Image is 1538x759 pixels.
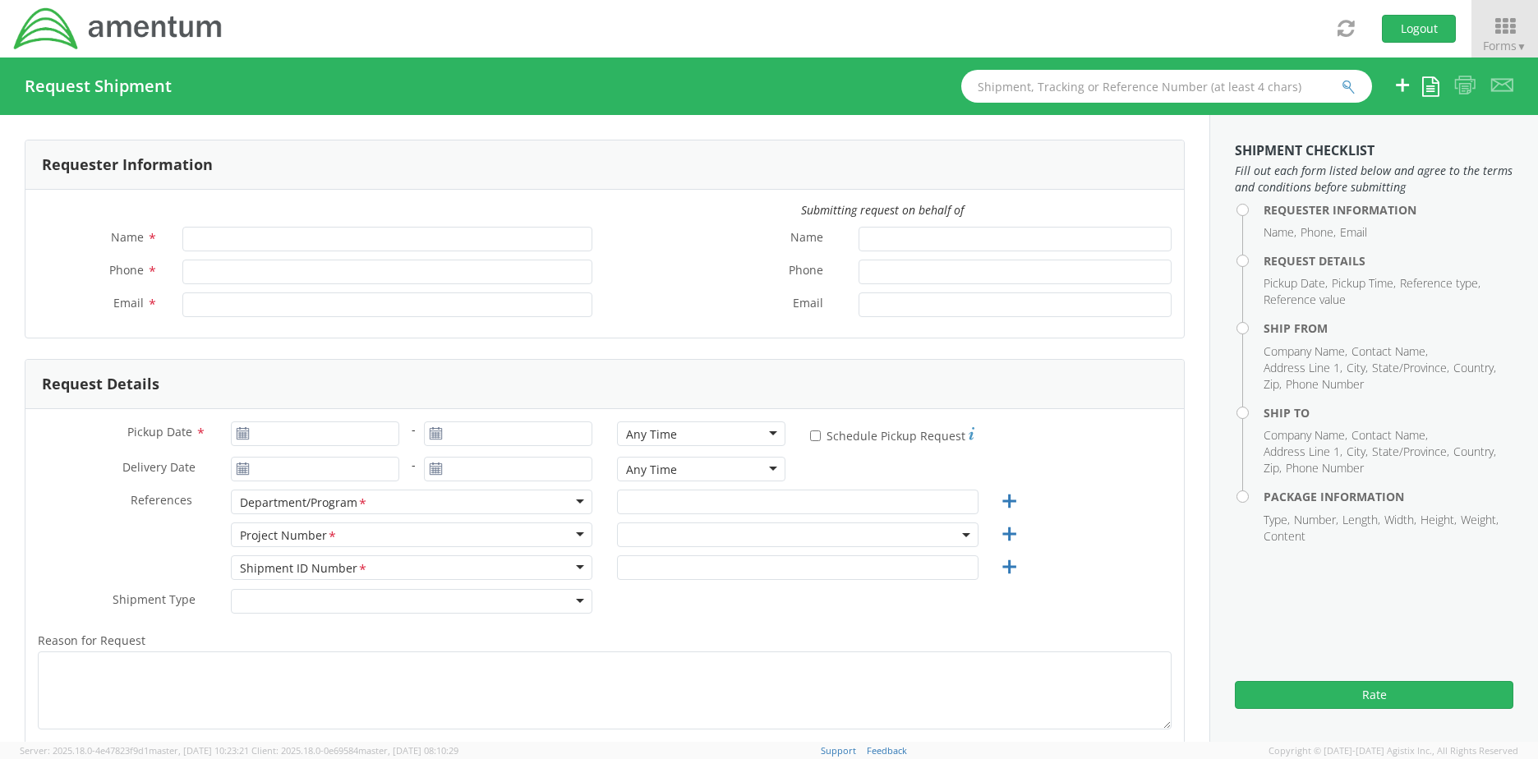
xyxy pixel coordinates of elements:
span: Email [793,295,823,314]
div: Any Time [626,462,677,478]
li: Company Name [1264,343,1347,360]
li: Width [1384,512,1416,528]
h4: Package Information [1264,490,1513,503]
span: Message [617,740,665,756]
li: Country [1453,444,1496,460]
li: City [1347,360,1368,376]
span: ▼ [1517,39,1526,53]
h3: Shipment Checklist [1235,144,1513,159]
img: dyn-intl-logo-049831509241104b2a82.png [12,6,224,52]
h4: Request Details [1264,255,1513,267]
a: Support [821,744,856,757]
li: Reference value [1264,292,1346,308]
li: Zip [1264,376,1282,393]
span: Copyright © [DATE]-[DATE] Agistix Inc., All Rights Reserved [1269,744,1518,757]
button: Logout [1382,15,1456,43]
li: Type [1264,512,1290,528]
li: Company Name [1264,427,1347,444]
li: Phone Number [1286,460,1364,476]
span: Client: 2025.18.0-0e69584 [251,744,458,757]
span: master, [DATE] 10:23:21 [149,744,249,757]
li: Name [1264,224,1296,241]
span: Name [790,229,823,248]
span: Forms [1483,38,1526,53]
li: Pickup Date [1264,275,1328,292]
li: City [1347,444,1368,460]
li: State/Province [1372,444,1449,460]
h4: Requester Information [1264,204,1513,216]
input: Schedule Pickup Request [810,430,821,441]
li: Phone [1301,224,1336,241]
div: Shipment ID Number [240,560,368,577]
input: Shipment, Tracking or Reference Number (at least 4 chars) [961,70,1372,103]
div: Project Number [240,527,338,545]
li: Phone Number [1286,376,1364,393]
li: Number [1294,512,1338,528]
li: Pickup Time [1332,275,1396,292]
li: Length [1342,512,1380,528]
span: Server: 2025.18.0-4e47823f9d1 [20,744,249,757]
li: Email [1340,224,1367,241]
li: State/Province [1372,360,1449,376]
div: Department/Program [240,494,368,512]
span: Name [111,229,144,245]
li: Zip [1264,460,1282,476]
span: Phone [109,262,144,278]
button: Rate [1235,681,1513,709]
span: Shipment Type [113,591,196,610]
li: Contact Name [1352,427,1428,444]
li: Address Line 1 [1264,360,1342,376]
span: References [131,492,192,508]
h4: Ship From [1264,322,1513,334]
div: Any Time [626,426,677,443]
span: Delivery Date [122,459,196,478]
li: Height [1421,512,1457,528]
li: Address Line 1 [1264,444,1342,460]
span: Pickup Date [127,424,192,439]
span: Reason for Request [38,632,145,648]
h3: Request Details [42,376,159,393]
span: Email [113,295,144,310]
li: Contact Name [1352,343,1428,360]
label: Schedule Pickup Request [810,425,974,444]
a: Feedback [867,744,907,757]
span: Fill out each form listed below and agree to the terms and conditions before submitting [1235,163,1513,195]
li: Country [1453,360,1496,376]
li: Content [1264,528,1305,545]
span: Shipment Notification [38,740,158,756]
li: Weight [1461,512,1499,528]
li: Reference type [1400,275,1480,292]
h4: Request Shipment [25,77,172,95]
span: Phone [789,262,823,281]
i: Submitting request on behalf of [801,202,964,218]
h4: Ship To [1264,407,1513,419]
h3: Requester Information [42,157,213,173]
span: master, [DATE] 08:10:29 [358,744,458,757]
